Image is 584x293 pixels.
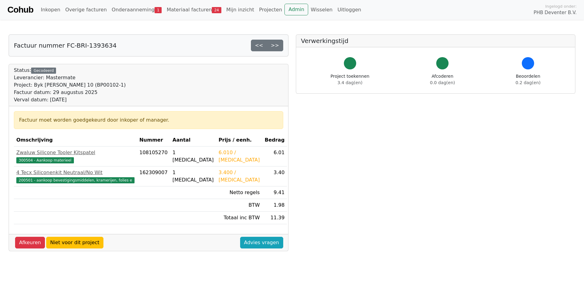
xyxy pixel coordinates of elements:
td: 6.01 [262,146,287,166]
a: Afkeuren [15,237,45,248]
div: Factuur moet worden goedgekeurd door inkoper of manager. [19,116,278,124]
a: Materiaal facturen24 [164,4,224,16]
span: 0.0 dag(en) [430,80,455,85]
a: Projecten [257,4,285,16]
th: Omschrijving [14,134,137,146]
a: Niet voor dit project [46,237,103,248]
a: 4 Tecx Siliconenkit Neutraal/No Wit200501 - aankoop bevestigingsmiddelen, kramerijen, folies e [16,169,135,184]
a: Overige facturen [63,4,109,16]
div: Project: Byk [PERSON_NAME] 10 (BP00102-1) [14,81,126,89]
div: Leverancier: Mastermate [14,74,126,81]
div: Beoordelen [516,73,541,86]
div: Status: [14,67,126,104]
th: Nummer [137,134,170,146]
a: Wisselen [308,4,335,16]
td: 3.40 [262,166,287,186]
a: Cohub [7,2,33,17]
div: Gecodeerd [31,68,56,74]
th: Bedrag [262,134,287,146]
a: Mijn inzicht [224,4,257,16]
td: 9.41 [262,186,287,199]
a: Admin [284,4,308,15]
span: PHB Deventer B.V. [534,9,577,16]
span: 200501 - aankoop bevestigingsmiddelen, kramerijen, folies e [16,177,135,183]
span: 0.2 dag(en) [516,80,541,85]
a: Inkopen [38,4,62,16]
td: 162309007 [137,166,170,186]
td: Netto regels [216,186,262,199]
div: Verval datum: [DATE] [14,96,126,104]
a: Onderaanneming1 [109,4,164,16]
a: << [251,40,267,51]
span: 300504 - Aankoop materieel [16,157,74,163]
td: 108105270 [137,146,170,166]
div: 3.400 / [MEDICAL_DATA] [219,169,260,184]
div: Zwaluw Silicone Tooler Kitspatel [16,149,135,156]
th: Prijs / eenh. [216,134,262,146]
div: 4 Tecx Siliconenkit Neutraal/No Wit [16,169,135,176]
td: BTW [216,199,262,212]
a: Advies vragen [240,237,283,248]
a: Uitloggen [335,4,364,16]
h5: Factuur nummer FC-BRI-1393634 [14,42,117,49]
div: Project toekennen [331,73,369,86]
td: 11.39 [262,212,287,224]
div: 6.010 / [MEDICAL_DATA] [219,149,260,164]
span: 1 [155,7,162,13]
div: Afcoderen [430,73,455,86]
span: Ingelogd onder: [545,3,577,9]
a: >> [267,40,283,51]
div: 1 [MEDICAL_DATA] [172,169,214,184]
div: Factuur datum: 29 augustus 2025 [14,89,126,96]
td: 1.98 [262,199,287,212]
span: 3.4 dag(en) [337,80,362,85]
td: Totaal inc BTW [216,212,262,224]
span: 24 [212,7,221,13]
div: 1 [MEDICAL_DATA] [172,149,214,164]
th: Aantal [170,134,216,146]
h5: Verwerkingstijd [301,37,570,45]
a: Zwaluw Silicone Tooler Kitspatel300504 - Aankoop materieel [16,149,135,164]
